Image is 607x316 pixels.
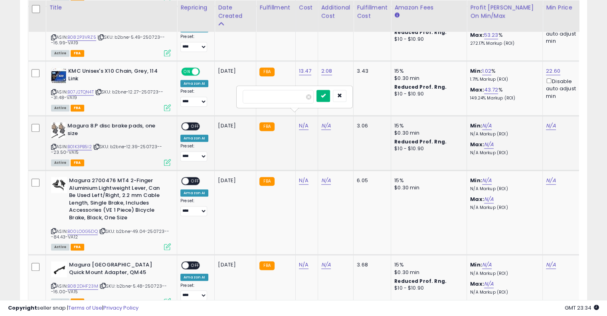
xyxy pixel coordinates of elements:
[321,177,331,185] a: N/A
[484,31,498,39] a: 53.23
[51,143,162,155] span: | SKU: b2bne-12.39-250723---23.50-VA15
[357,68,385,75] div: 3.43
[394,91,461,97] div: $10 - $10.90
[470,86,536,101] div: %
[321,67,332,75] a: 2.08
[299,261,308,269] a: N/A
[470,95,536,101] p: 149.24% Markup (ROI)
[180,274,208,281] div: Amazon AI
[218,3,253,20] div: Date Created
[357,261,385,268] div: 3.68
[51,34,165,46] span: | SKU: b2bne-5.49-250723---16.99-VA19
[259,177,274,186] small: FBA
[546,122,556,130] a: N/A
[484,86,498,94] a: 43.72
[67,89,94,95] a: B07J2TQN4T
[482,67,492,75] a: 1.02
[565,304,599,312] span: 2025-08-11 23:34 GMT
[180,283,208,301] div: Preset:
[299,177,308,185] a: N/A
[67,34,96,41] a: B082P3VRZ5
[180,135,208,142] div: Amazon AI
[67,283,98,290] a: B082DHF23M
[180,3,211,12] div: Repricing
[484,280,494,288] a: N/A
[180,198,208,216] div: Preset:
[470,141,484,148] b: Max:
[482,122,492,130] a: N/A
[189,123,202,130] span: OFF
[394,138,447,145] b: Reduced Prof. Rng.
[546,3,587,12] div: Min Price
[51,159,69,166] span: All listings currently available for purchase on Amazon
[69,261,166,278] b: Magura [GEOGRAPHIC_DATA] Quick Mount Adapter, QM45
[71,244,84,250] span: FBA
[51,105,69,111] span: All listings currently available for purchase on Amazon
[218,177,250,184] div: [DATE]
[299,3,314,12] div: Cost
[8,304,37,312] strong: Copyright
[394,12,399,19] small: Amazon Fees.
[180,34,208,52] div: Preset:
[259,3,292,12] div: Fulfillment
[51,13,171,56] div: ASIN:
[546,67,560,75] a: 22.60
[394,177,461,184] div: 15%
[394,68,461,75] div: 15%
[103,304,138,312] a: Privacy Policy
[51,122,65,138] img: 51DGxizdkiL._SL40_.jpg
[394,269,461,276] div: $0.30 min
[394,122,461,129] div: 15%
[51,50,69,57] span: All listings currently available for purchase on Amazon
[546,77,584,100] div: Disable auto adjust min
[67,228,98,235] a: B00LO0G5DQ
[71,105,84,111] span: FBA
[470,261,482,268] b: Min:
[51,122,171,165] div: ASIN:
[470,290,536,295] p: N/A Markup (ROI)
[189,178,202,185] span: OFF
[484,195,494,203] a: N/A
[51,261,171,304] div: ASIN:
[259,261,274,270] small: FBA
[68,68,165,84] b: KMC Unisex's X10 Chain, Grey, 114 Link
[218,68,250,75] div: [DATE]
[470,195,484,203] b: Max:
[394,36,461,43] div: $10 - $10.90
[470,32,536,46] div: %
[470,86,484,93] b: Max:
[180,189,208,197] div: Amazon AI
[470,31,484,39] b: Max:
[394,285,461,292] div: $10 - $10.90
[218,261,250,268] div: [DATE]
[321,3,350,20] div: Additional Cost
[470,77,536,82] p: 1.71% Markup (ROI)
[51,68,171,110] div: ASIN:
[470,177,482,184] b: Min:
[71,50,84,57] span: FBA
[51,89,164,101] span: | SKU: b2bne-12.27-250723---31.48-VA19
[482,177,492,185] a: N/A
[68,304,102,312] a: Terms of Use
[394,145,461,152] div: $10 - $10.90
[180,89,208,107] div: Preset:
[259,68,274,76] small: FBA
[357,122,385,129] div: 3.06
[69,177,166,223] b: Magura 2700476 MT4 2-Finger Aluminium Lightweight Lever, Can Be Used Left/Right, 2.2 mm Cable Len...
[470,271,536,276] p: N/A Markup (ROI)
[546,177,556,185] a: N/A
[394,83,447,90] b: Reduced Prof. Rng.
[218,122,250,129] div: [DATE]
[299,122,308,130] a: N/A
[67,143,92,150] a: B01K3PB5I2
[470,122,482,129] b: Min:
[394,278,447,284] b: Reduced Prof. Rng.
[51,68,66,83] img: 41MUAdNdk0L._SL40_.jpg
[180,80,208,87] div: Amazon AI
[49,3,174,12] div: Title
[482,261,492,269] a: N/A
[189,262,202,269] span: OFF
[51,177,171,249] div: ASIN:
[394,129,461,137] div: $0.30 min
[259,122,274,131] small: FBA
